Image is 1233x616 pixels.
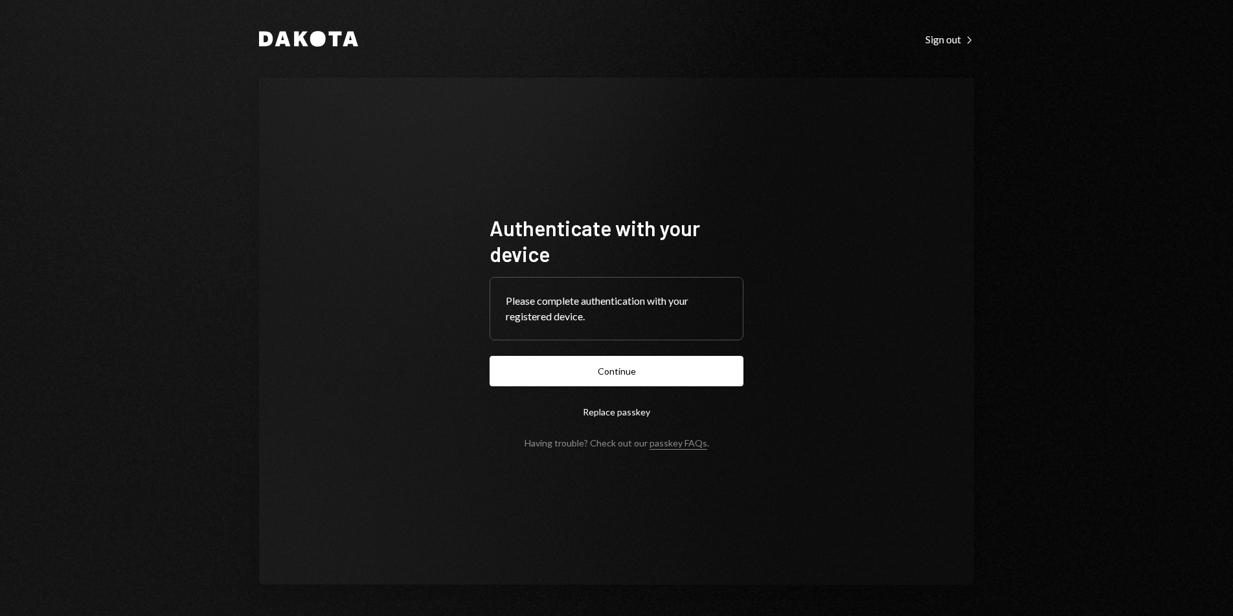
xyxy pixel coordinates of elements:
[525,437,709,448] div: Having trouble? Check out our .
[650,437,707,450] a: passkey FAQs
[506,293,727,324] div: Please complete authentication with your registered device.
[490,356,743,386] button: Continue
[925,32,974,46] a: Sign out
[490,397,743,427] button: Replace passkey
[490,215,743,267] h1: Authenticate with your device
[925,33,974,46] div: Sign out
